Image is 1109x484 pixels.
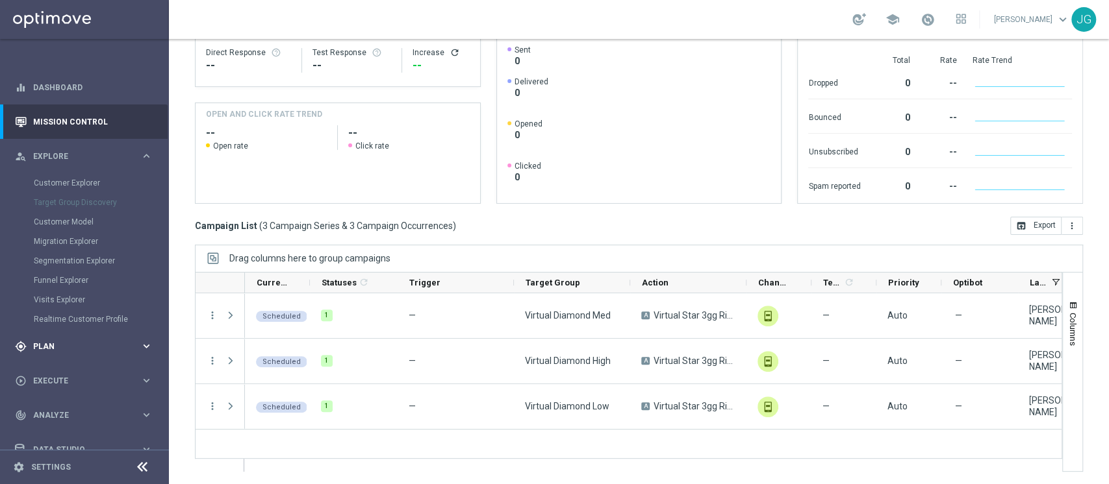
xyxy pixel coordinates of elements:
span: Scheduled [262,403,301,411]
div: Visits Explorer [34,290,168,309]
div: Mission Control [14,117,153,127]
span: A [641,402,650,410]
a: Customer Explorer [34,178,135,188]
span: — [409,356,416,366]
div: -- [925,140,956,161]
div: Row Groups [229,253,390,263]
span: Open rate [213,141,248,151]
button: equalizer Dashboard [14,82,153,93]
i: open_in_browser [1016,221,1026,231]
div: -- [312,58,392,73]
span: Sent [515,45,531,55]
a: Customer Model [34,217,135,227]
span: A [641,311,650,319]
div: Plan [15,341,140,352]
span: Auto [887,310,908,321]
span: Analyze [33,411,140,419]
div: Rate Trend [972,55,1072,66]
div: 0 [876,71,910,92]
div: Test Response [312,47,392,58]
span: Scheduled [262,357,301,366]
div: Increase [413,47,470,58]
span: Trigger [409,278,440,287]
span: 0 [515,171,541,183]
i: refresh [359,277,369,287]
div: -- [413,58,470,73]
div: Massimiliano Ludovici [1029,394,1072,418]
i: equalizer [15,82,27,93]
div: Explore [15,151,140,162]
a: Migration Explorer [34,236,135,247]
span: Clicked [515,161,541,171]
div: Funnel Explorer [34,271,168,290]
button: more_vert [207,400,218,412]
span: Last Modified By [1030,278,1047,287]
button: person_search Explore keyboard_arrow_right [14,151,153,162]
span: — [409,310,416,321]
a: Settings [31,463,71,471]
span: Auto [887,356,908,366]
span: 0 [515,129,542,141]
i: keyboard_arrow_right [140,409,153,421]
h4: OPEN AND CLICK RATE TREND [206,108,322,120]
h2: -- [348,125,469,141]
i: keyboard_arrow_right [140,443,153,455]
a: Mission Control [33,104,153,139]
span: Virtual Star 3gg Ric X Optin 30% Perso fino a 200€ [654,309,735,321]
div: 1 [321,400,333,412]
i: keyboard_arrow_right [140,340,153,352]
i: more_vert [1067,221,1077,231]
div: Direct Response [206,47,291,58]
span: — [822,400,830,412]
img: In-app Inbox [758,306,778,326]
div: play_circle_outline Execute keyboard_arrow_right [14,376,153,386]
div: Data Studio [15,444,140,455]
span: — [955,355,962,367]
div: -- [206,58,291,73]
div: Execute [15,375,140,387]
span: Virtual Diamond High [525,355,611,367]
span: — [822,309,830,321]
button: open_in_browser Export [1010,217,1062,235]
span: — [955,309,962,321]
div: In-app Inbox [758,396,778,417]
h2: -- [206,125,327,141]
div: JG [1071,7,1096,32]
div: Customer Explorer [34,173,168,193]
img: In-app Inbox [758,351,778,372]
span: Scheduled [262,312,301,321]
span: Target Group [526,278,580,287]
span: Optibot [953,278,982,287]
div: 0 [876,140,910,161]
i: track_changes [15,409,27,421]
button: more_vert [1062,217,1083,235]
div: Dashboard [15,70,153,104]
span: school [886,12,900,27]
span: Virtual Star 3gg Ric X Optin 30% Perso fino a 300€ [654,355,735,367]
span: ( [259,220,262,232]
span: Statuses [322,278,357,287]
span: Calculate column [842,275,854,289]
div: Realtime Customer Profile [34,309,168,329]
i: more_vert [207,309,218,321]
i: play_circle_outline [15,375,27,387]
i: keyboard_arrow_right [140,150,153,162]
span: Virtual Star 3gg Ric X Optin 30% Perso fino a 100€ [654,400,735,412]
i: gps_fixed [15,341,27,352]
div: Dropped [808,71,860,92]
span: Action [642,278,669,287]
button: gps_fixed Plan keyboard_arrow_right [14,341,153,352]
div: 1 [321,309,333,321]
h3: Campaign List [195,220,456,232]
span: Virtual Diamond Med [525,309,611,321]
a: Visits Explorer [34,295,135,305]
span: Plan [33,343,140,350]
div: Unsubscribed [808,140,860,161]
span: ) [453,220,456,232]
span: Virtual Diamond Low [525,400,609,412]
span: — [409,401,416,411]
button: Data Studio keyboard_arrow_right [14,444,153,455]
div: Target Group Discovery [34,193,168,212]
